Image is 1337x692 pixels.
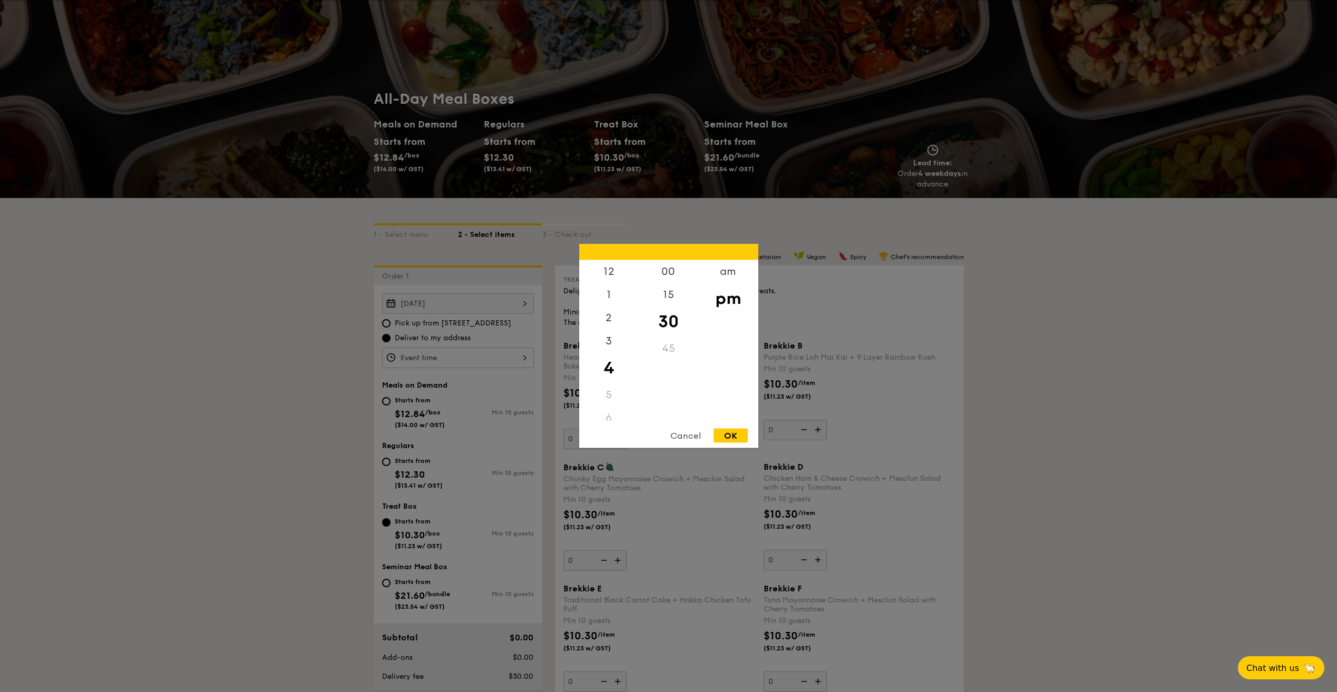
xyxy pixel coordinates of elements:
[714,429,748,443] div: OK
[639,337,698,360] div: 45
[579,260,639,283] div: 12
[579,353,639,383] div: 4
[660,429,711,443] div: Cancel
[1246,663,1299,673] span: Chat with us
[579,383,639,407] div: 5
[639,283,698,307] div: 15
[1303,662,1316,674] span: 🦙
[579,307,639,330] div: 2
[639,307,698,337] div: 30
[579,330,639,353] div: 3
[639,260,698,283] div: 00
[579,407,639,430] div: 6
[698,260,758,283] div: am
[579,283,639,307] div: 1
[698,283,758,314] div: pm
[1238,656,1324,679] button: Chat with us🦙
